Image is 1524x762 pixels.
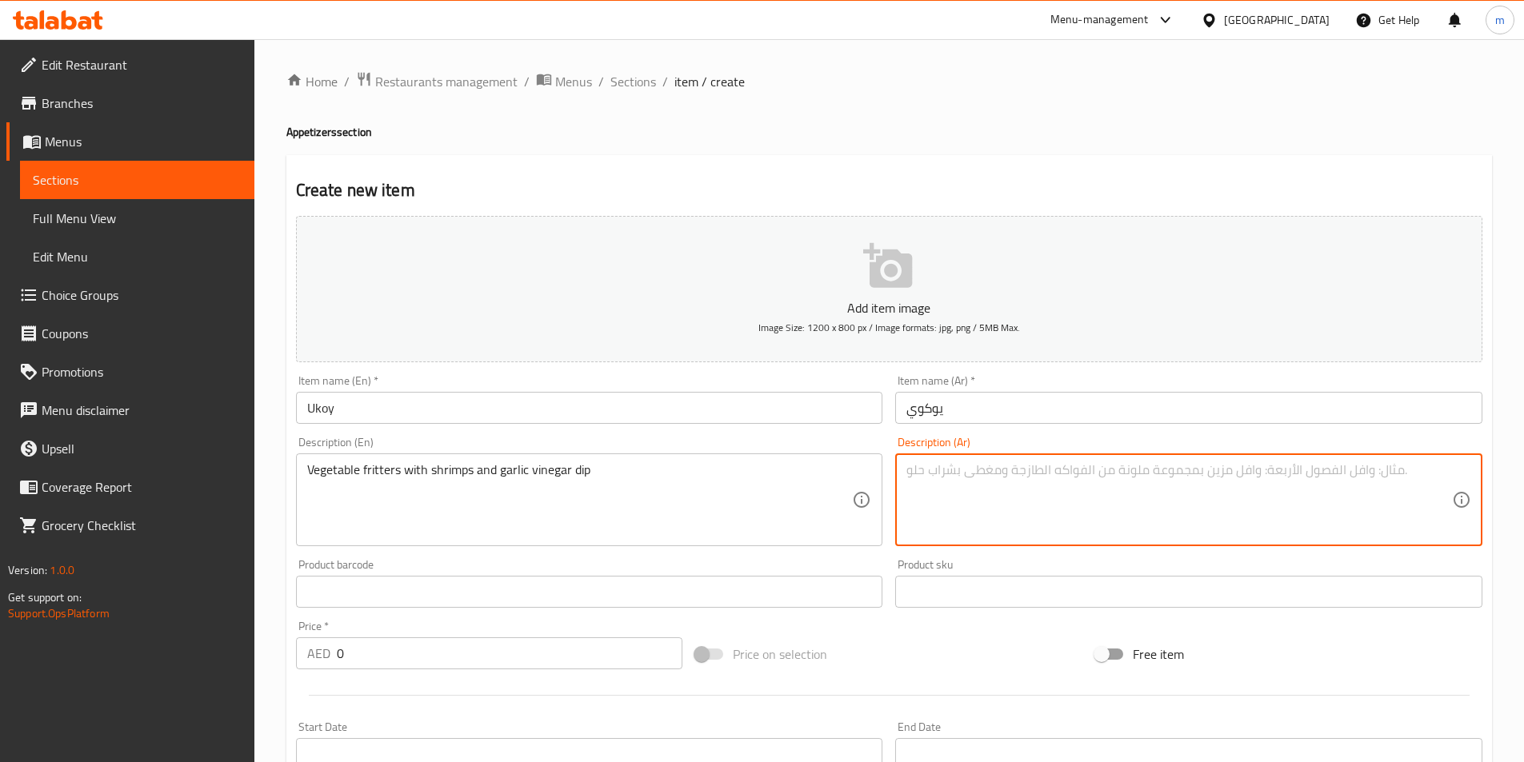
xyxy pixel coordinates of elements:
[555,72,592,91] span: Menus
[33,209,242,228] span: Full Menu View
[286,71,1492,92] nav: breadcrumb
[1133,644,1184,664] span: Free item
[20,161,254,199] a: Sections
[6,276,254,314] a: Choice Groups
[337,637,683,669] input: Please enter price
[8,603,110,624] a: Support.OpsPlatform
[42,516,242,535] span: Grocery Checklist
[45,132,242,151] span: Menus
[321,298,1458,317] p: Add item image
[42,324,242,343] span: Coupons
[296,216,1482,362] button: Add item imageImage Size: 1200 x 800 px / Image formats: jpg, png / 5MB Max.
[758,318,1020,337] span: Image Size: 1200 x 800 px / Image formats: jpg, png / 5MB Max.
[286,72,338,91] a: Home
[42,55,242,74] span: Edit Restaurant
[307,644,330,663] p: AED
[598,72,604,91] li: /
[42,285,242,305] span: Choice Groups
[6,122,254,161] a: Menus
[524,72,530,91] li: /
[733,644,827,664] span: Price on selection
[344,72,350,91] li: /
[50,560,74,580] span: 1.0.0
[662,72,668,91] li: /
[42,439,242,458] span: Upsell
[6,353,254,391] a: Promotions
[42,94,242,113] span: Branches
[6,84,254,122] a: Branches
[6,506,254,545] a: Grocery Checklist
[307,462,853,538] textarea: Vegetable fritters with shrimps and garlic vinegar dip
[42,362,242,381] span: Promotions
[33,170,242,190] span: Sections
[356,71,518,92] a: Restaurants management
[42,401,242,420] span: Menu disclaimer
[536,71,592,92] a: Menus
[296,576,883,608] input: Please enter product barcode
[8,560,47,580] span: Version:
[1224,11,1330,29] div: [GEOGRAPHIC_DATA]
[20,237,254,276] a: Edit Menu
[6,46,254,84] a: Edit Restaurant
[895,576,1482,608] input: Please enter product sku
[674,72,745,91] span: item / create
[610,72,656,91] a: Sections
[6,429,254,468] a: Upsell
[375,72,518,91] span: Restaurants management
[286,124,1492,140] h4: Appetizers section
[895,392,1482,424] input: Enter name Ar
[1495,11,1505,29] span: m
[6,391,254,429] a: Menu disclaimer
[20,199,254,237] a: Full Menu View
[8,587,82,608] span: Get support on:
[33,247,242,266] span: Edit Menu
[296,392,883,424] input: Enter name En
[6,314,254,353] a: Coupons
[6,468,254,506] a: Coverage Report
[1050,10,1149,30] div: Menu-management
[42,477,242,497] span: Coverage Report
[296,178,1482,202] h2: Create new item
